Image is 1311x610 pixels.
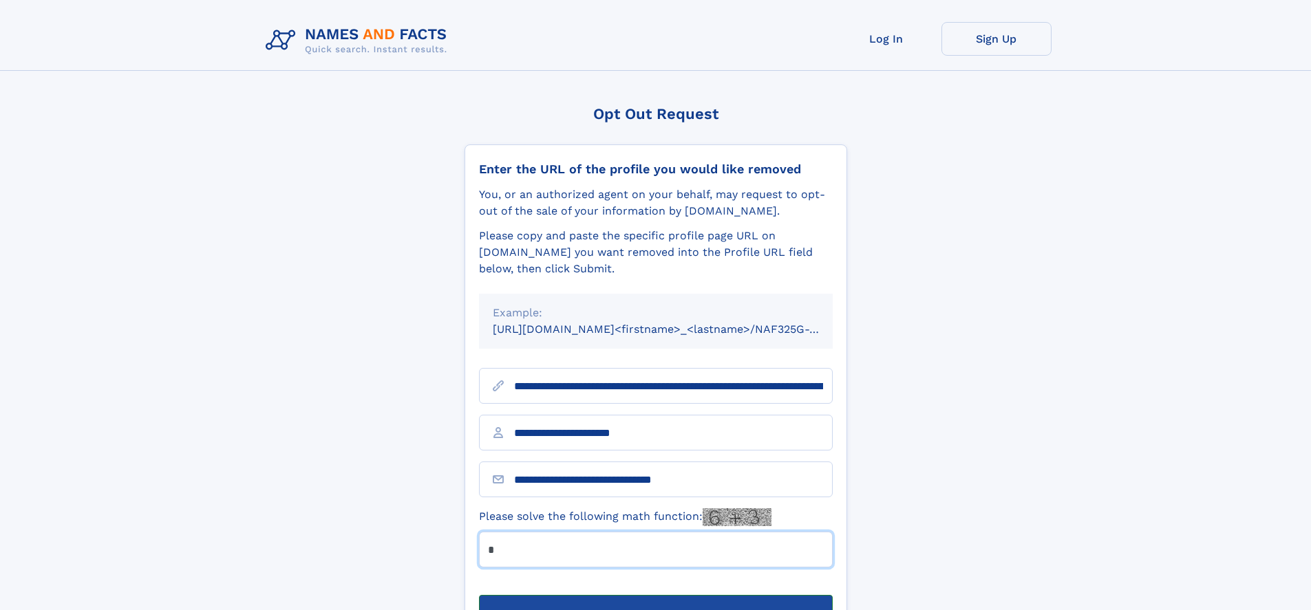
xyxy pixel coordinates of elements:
img: Logo Names and Facts [260,22,458,59]
small: [URL][DOMAIN_NAME]<firstname>_<lastname>/NAF325G-xxxxxxxx [493,323,859,336]
a: Log In [831,22,941,56]
label: Please solve the following math function: [479,508,771,526]
div: Please copy and paste the specific profile page URL on [DOMAIN_NAME] you want removed into the Pr... [479,228,833,277]
a: Sign Up [941,22,1052,56]
div: Example: [493,305,819,321]
div: Opt Out Request [465,105,847,122]
div: You, or an authorized agent on your behalf, may request to opt-out of the sale of your informatio... [479,186,833,219]
div: Enter the URL of the profile you would like removed [479,162,833,177]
